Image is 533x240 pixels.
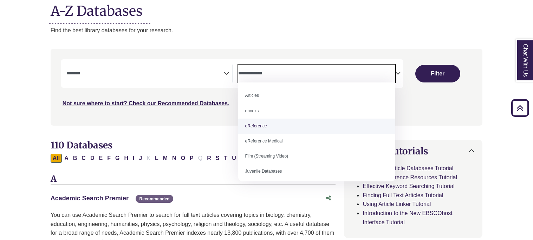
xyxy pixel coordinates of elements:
a: Searching Article Databases Tutorial [363,165,453,171]
button: Filter Results B [71,154,79,163]
button: Filter Results A [62,154,71,163]
li: Film (Streaming Video) [238,149,395,164]
a: Academic Search Premier [51,195,129,202]
li: eReference Medical [238,134,395,149]
button: Submit for Search Results [415,65,460,82]
button: Filter Results N [170,154,178,163]
p: Find the best library databases for your research. [51,26,482,35]
div: Alpha-list to filter by first letter of database name [51,155,290,161]
button: Filter Results C [79,154,88,163]
li: Articles [238,88,395,103]
a: Finding Full Text Articles Tutorial [363,192,443,198]
a: Using Article Linker Tutorial [363,201,431,207]
button: Filter Results F [105,154,113,163]
textarea: Search [238,71,395,77]
a: Effective Keyword Searching Tutorial [363,183,454,189]
button: All [51,154,62,163]
button: Share this database [321,192,336,205]
a: Introduction to the New EBSCOhost Interface Tutorial [363,210,452,225]
button: Filter Results O [179,154,187,163]
span: 110 Databases [51,139,112,151]
h3: A [51,174,336,185]
button: Filter Results S [214,154,222,163]
button: Filter Results D [88,154,97,163]
button: Filter Results R [205,154,213,163]
button: Filter Results L [153,154,161,163]
button: Filter Results H [122,154,130,163]
button: Filter Results E [97,154,105,163]
li: Juvenile Databases [238,164,395,179]
button: Helpful Tutorials [344,140,482,162]
button: Filter Results I [131,154,136,163]
button: Filter Results U [230,154,238,163]
li: eReference [238,119,395,134]
li: ebooks [238,104,395,119]
button: Filter Results M [161,154,170,163]
button: Filter Results G [113,154,122,163]
button: Filter Results P [188,154,196,163]
a: Not sure where to start? Check our Recommended Databases. [63,100,229,106]
a: Finding Reference Resources Tutorial [363,174,457,180]
button: Filter Results T [222,154,229,163]
button: Filter Results J [137,154,144,163]
nav: Search filters [51,49,482,125]
textarea: Search [67,71,224,77]
a: Back to Top [509,103,531,113]
span: Recommended [136,195,173,203]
